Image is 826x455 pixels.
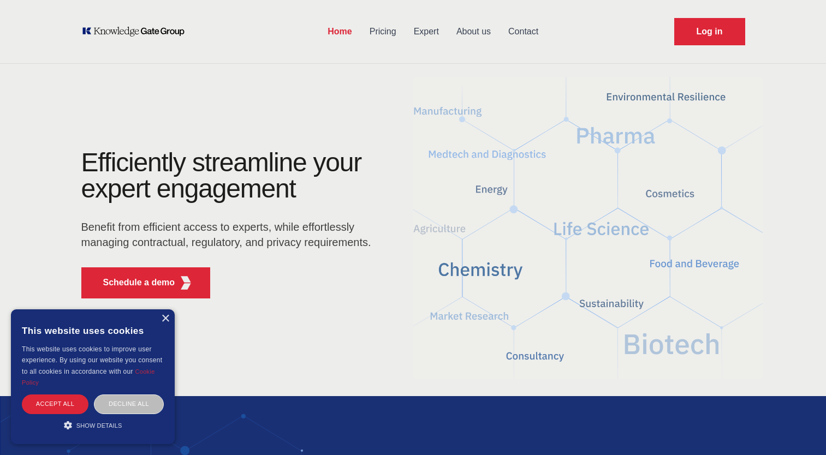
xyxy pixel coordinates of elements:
button: Schedule a demoKGG Fifth Element RED [81,267,211,298]
div: Show details [22,420,164,430]
a: Request Demo [674,18,745,45]
a: Home [319,17,360,46]
img: KGG Fifth Element RED [179,276,192,290]
div: This website uses cookies [22,318,164,344]
div: Close [161,315,169,323]
div: Accept all [22,394,88,414]
div: Decline all [94,394,164,414]
a: Pricing [361,17,405,46]
a: KOL Knowledge Platform: Talk to Key External Experts (KEE) [81,26,192,37]
a: About us [448,17,500,46]
a: Cookie Policy [22,368,155,386]
img: KGG Fifth Element RED [413,71,763,385]
a: Contact [500,17,547,46]
p: Schedule a demo [103,276,175,289]
h1: Efficiently streamline your expert engagement [81,148,362,203]
a: Expert [405,17,448,46]
span: This website uses cookies to improve user experience. By using our website you consent to all coo... [22,345,162,375]
p: Benefit from efficient access to experts, while effortlessly managing contractual, regulatory, an... [81,219,378,250]
span: Show details [76,422,122,429]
